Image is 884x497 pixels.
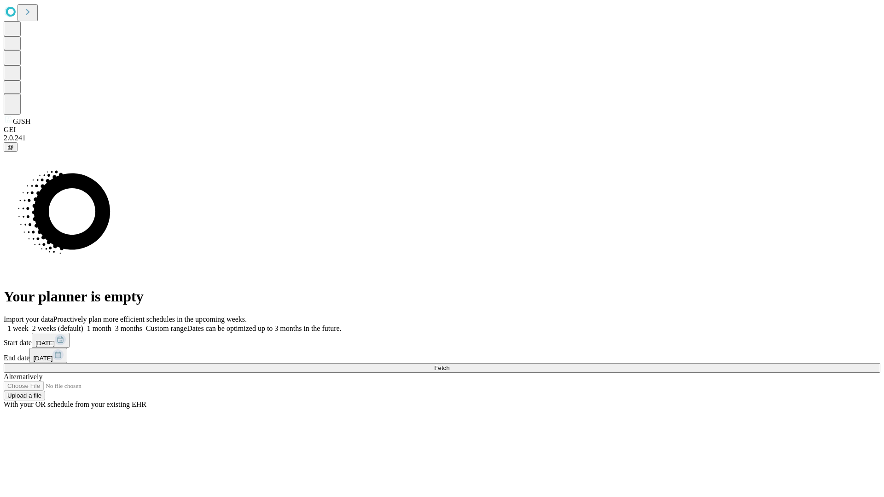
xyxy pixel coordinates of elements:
button: [DATE] [32,333,70,348]
span: 2 weeks (default) [32,324,83,332]
button: Upload a file [4,391,45,400]
div: 2.0.241 [4,134,880,142]
span: 1 week [7,324,29,332]
span: With your OR schedule from your existing EHR [4,400,146,408]
span: GJSH [13,117,30,125]
span: Custom range [146,324,187,332]
span: [DATE] [35,340,55,347]
span: 3 months [115,324,142,332]
div: Start date [4,333,880,348]
span: 1 month [87,324,111,332]
button: [DATE] [29,348,67,363]
button: @ [4,142,17,152]
span: Fetch [434,364,449,371]
span: [DATE] [33,355,52,362]
button: Fetch [4,363,880,373]
span: Dates can be optimized up to 3 months in the future. [187,324,341,332]
div: End date [4,348,880,363]
span: @ [7,144,14,150]
h1: Your planner is empty [4,288,880,305]
div: GEI [4,126,880,134]
span: Proactively plan more efficient schedules in the upcoming weeks. [53,315,247,323]
span: Import your data [4,315,53,323]
span: Alternatively [4,373,42,381]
